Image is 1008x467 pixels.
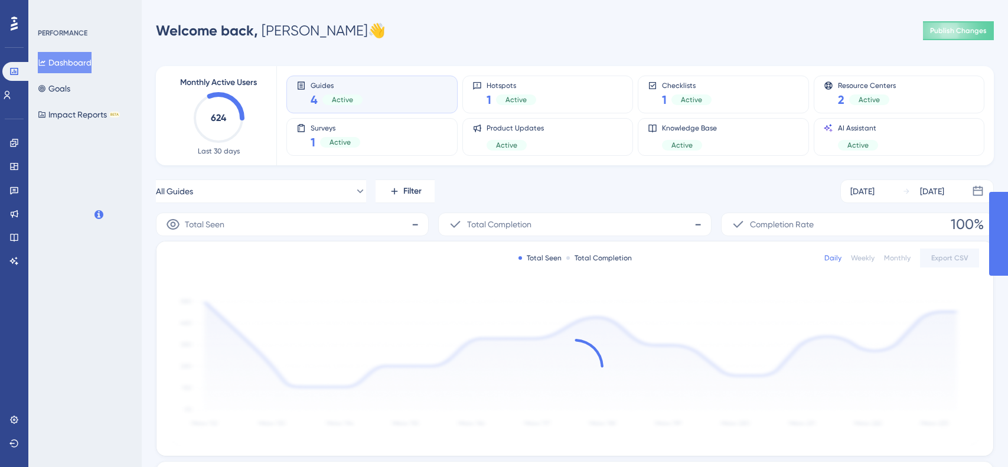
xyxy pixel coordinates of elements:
[671,141,693,150] span: Active
[198,146,240,156] span: Last 30 days
[311,81,363,89] span: Guides
[332,95,353,104] span: Active
[38,52,92,73] button: Dashboard
[311,92,318,108] span: 4
[931,253,968,263] span: Export CSV
[412,215,419,234] span: -
[850,184,875,198] div: [DATE]
[566,253,632,263] div: Total Completion
[211,112,227,123] text: 624
[156,21,386,40] div: [PERSON_NAME] 👋
[859,95,880,104] span: Active
[920,184,944,198] div: [DATE]
[662,81,712,89] span: Checklists
[185,217,224,231] span: Total Seen
[662,123,717,133] span: Knowledge Base
[958,420,994,456] iframe: UserGuiding AI Assistant Launcher
[662,92,667,108] span: 1
[824,253,841,263] div: Daily
[330,138,351,147] span: Active
[920,249,979,267] button: Export CSV
[951,215,984,234] span: 100%
[884,253,911,263] div: Monthly
[487,92,491,108] span: 1
[838,92,844,108] span: 2
[838,123,878,133] span: AI Assistant
[487,123,544,133] span: Product Updates
[467,217,531,231] span: Total Completion
[376,179,435,203] button: Filter
[311,134,315,151] span: 1
[38,78,70,99] button: Goals
[403,184,422,198] span: Filter
[505,95,527,104] span: Active
[496,141,517,150] span: Active
[851,253,875,263] div: Weekly
[694,215,702,234] span: -
[681,95,702,104] span: Active
[750,217,814,231] span: Completion Rate
[156,179,366,203] button: All Guides
[109,112,120,117] div: BETA
[923,21,994,40] button: Publish Changes
[838,81,896,89] span: Resource Centers
[38,28,87,38] div: PERFORMANCE
[487,81,536,89] span: Hotspots
[156,22,258,39] span: Welcome back,
[311,123,360,132] span: Surveys
[38,104,120,125] button: Impact ReportsBETA
[180,76,257,90] span: Monthly Active Users
[518,253,562,263] div: Total Seen
[930,26,987,35] span: Publish Changes
[156,184,193,198] span: All Guides
[847,141,869,150] span: Active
